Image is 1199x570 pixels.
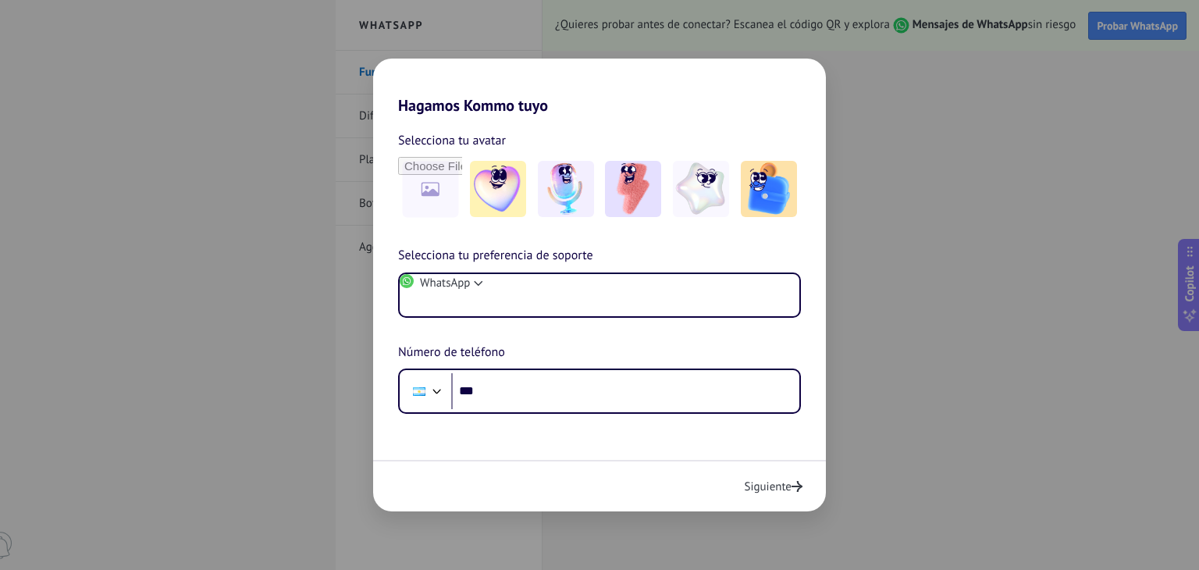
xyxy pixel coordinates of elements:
span: Selecciona tu preferencia de soporte [398,246,593,266]
img: -3.jpeg [605,161,661,217]
img: -2.jpeg [538,161,594,217]
h2: Hagamos Kommo tuyo [373,59,826,115]
span: Siguiente [744,479,792,494]
span: WhatsApp [420,276,470,290]
img: -1.jpeg [470,161,526,217]
span: Número de teléfono [398,343,505,363]
button: WhatsApp [400,274,486,292]
img: -4.jpeg [673,161,729,217]
span: Selecciona tu avatar [398,130,506,151]
button: Siguiente [744,479,802,494]
img: -5.jpeg [741,161,797,217]
div: Argentina: + 54 [404,375,434,408]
